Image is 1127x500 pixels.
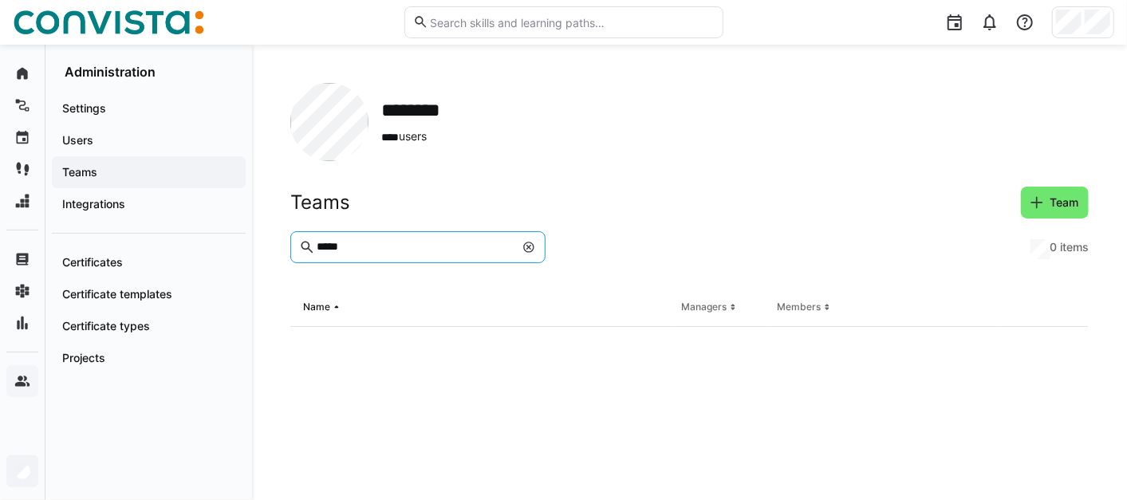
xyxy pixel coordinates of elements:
h2: Teams [290,191,350,215]
button: Team [1021,187,1089,219]
input: Search skills and learning paths… [428,15,714,30]
span: items [1060,239,1089,255]
span: 0 [1050,239,1057,255]
span: Team [1047,195,1081,211]
div: Members [777,301,821,313]
div: Name [303,301,330,313]
span: users [381,128,460,145]
div: Managers [681,301,727,313]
